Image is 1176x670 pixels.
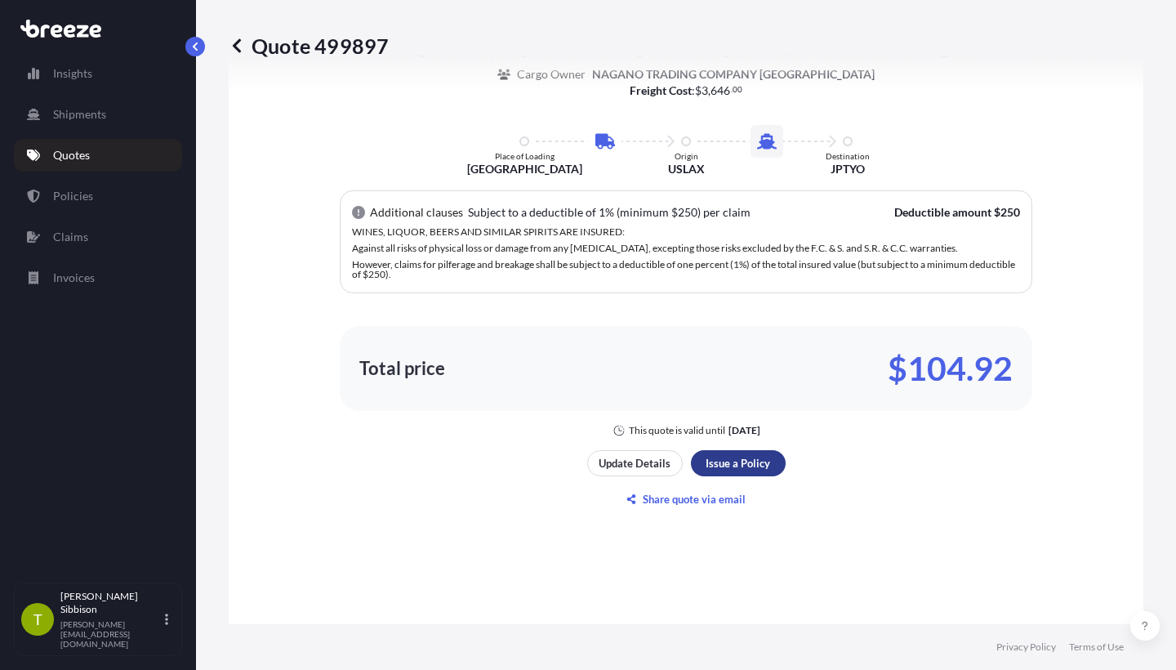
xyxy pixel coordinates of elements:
span: . [731,87,733,92]
span: T [33,611,42,628]
p: Policies [53,188,93,204]
p: Destination [826,151,870,161]
p: Share quote via email [643,491,746,507]
a: Privacy Policy [996,641,1056,654]
button: Issue a Policy [691,450,786,476]
a: Quotes [14,139,182,172]
p: $104.92 [888,355,1013,382]
p: Place of Loading [495,151,555,161]
p: JPTYO [831,161,865,177]
p: Issue a Policy [706,455,770,471]
p: Quote 499897 [229,33,389,59]
a: Invoices [14,261,182,294]
p: Shipments [53,106,106,123]
a: Terms of Use [1069,641,1124,654]
p: Deductible amount $250 [894,204,1020,221]
button: Share quote via email [587,486,786,512]
a: Claims [14,221,182,253]
span: 3 [702,85,708,96]
span: 00 [733,87,742,92]
span: , [708,85,710,96]
p: [DATE] [728,424,760,437]
p: This quote is valid until [629,424,725,437]
p: Against all risks of physical loss or damage from any [MEDICAL_DATA], excepting those risks exclu... [352,243,1020,253]
a: Shipments [14,98,182,131]
p: Claims [53,229,88,245]
p: [GEOGRAPHIC_DATA] [467,161,582,177]
a: Policies [14,180,182,212]
a: Insights [14,57,182,90]
button: Update Details [587,450,683,476]
p: Update Details [599,455,670,471]
p: Quotes [53,147,90,163]
p: Invoices [53,270,95,286]
p: WINES, LIQUOR, BEERS AND SIMILAR SPIRITS ARE INSURED: [352,227,1020,237]
p: Origin [675,151,698,161]
p: Additional clauses [370,204,463,221]
p: However, claims for pilferage and breakage shall be subject to a deductible of one percent (1%) o... [352,260,1020,279]
span: 646 [710,85,730,96]
p: [PERSON_NAME] Sibbison [60,590,162,616]
p: USLAX [668,161,705,177]
span: $ [695,85,702,96]
p: Total price [359,360,445,377]
p: [PERSON_NAME][EMAIL_ADDRESS][DOMAIN_NAME] [60,619,162,649]
p: Subject to a deductible of 1% (minimum $250) per claim [468,204,751,221]
p: Insights [53,65,92,82]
